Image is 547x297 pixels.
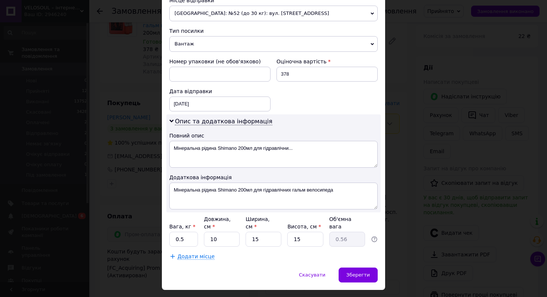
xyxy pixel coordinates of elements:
span: Тип посилки [169,28,204,34]
textarea: Мінеральна рідина Shimano 200мл для гідравлічних гальм велосипеда [169,183,378,209]
label: Ширина, см [246,216,269,230]
div: Дата відправки [169,88,271,95]
span: Скасувати [299,272,325,278]
span: [GEOGRAPHIC_DATA]: №52 (до 30 кг): вул. [STREET_ADDRESS] [169,6,378,21]
span: Опис та додаткова інформація [175,118,272,125]
div: Додаткова інформація [169,174,378,181]
label: Висота, см [287,224,321,230]
label: Довжина, см [204,216,231,230]
span: Зберегти [346,272,370,278]
span: Додати місце [177,253,215,260]
span: Вантаж [169,36,378,52]
label: Вага, кг [169,224,195,230]
div: Повний опис [169,132,378,139]
div: Номер упаковки (не обов'язково) [169,58,271,65]
div: Оціночна вартість [276,58,378,65]
textarea: Мінеральна рідина Shimano 200мл для гідравлічни... [169,141,378,168]
div: Об'ємна вага [329,215,365,230]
